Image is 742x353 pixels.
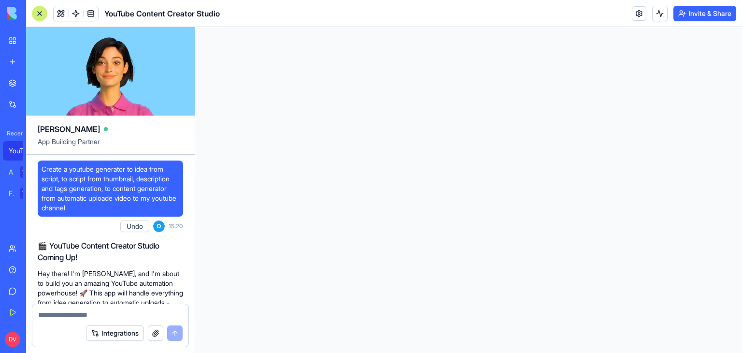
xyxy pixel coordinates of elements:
[3,184,42,203] a: Feedback FormTRY
[42,164,179,213] span: Create a youtube generator to idea from script, to script from thumbnail, description and tags ge...
[38,240,183,263] h2: 🎬 YouTube Content Creator Studio Coming Up!
[38,269,183,317] p: Hey there! I'm [PERSON_NAME], and I'm about to build you an amazing YouTube automation powerhouse...
[9,167,14,177] div: AI Logo Generator
[120,221,149,232] button: Undo
[20,188,36,199] div: TRY
[153,221,165,232] span: D
[38,123,100,135] span: [PERSON_NAME]
[169,222,183,230] span: 15:20
[673,6,736,21] button: Invite & Share
[104,8,220,19] span: YouTube Content Creator Studio
[3,130,23,137] span: Recent
[9,189,14,198] div: Feedback Form
[5,332,20,347] span: DV
[20,166,36,178] div: TRY
[38,137,183,154] span: App Building Partner
[86,325,144,341] button: Integrations
[3,162,42,182] a: AI Logo GeneratorTRY
[3,141,42,161] a: YouTube Content Creator Studio
[9,146,36,156] div: YouTube Content Creator Studio
[7,7,67,20] img: logo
